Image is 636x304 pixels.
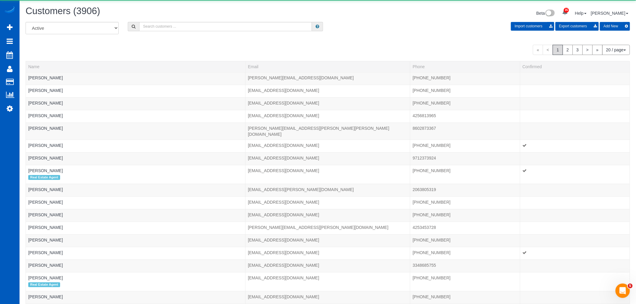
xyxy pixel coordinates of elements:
[28,148,243,150] div: Tags
[245,196,410,209] td: Email
[28,268,243,270] div: Tags
[28,263,63,268] a: [PERSON_NAME]
[26,272,246,291] td: Name
[591,11,628,16] a: [PERSON_NAME]
[139,22,312,31] input: Search customers ...
[28,174,243,181] div: Tags
[26,97,246,110] td: Name
[28,101,63,105] a: [PERSON_NAME]
[28,193,243,194] div: Tags
[410,72,520,85] td: Phone
[410,247,520,260] td: Phone
[410,165,520,184] td: Phone
[28,294,63,299] a: [PERSON_NAME]
[26,260,246,272] td: Name
[410,184,520,196] td: Phone
[26,140,246,152] td: Name
[520,291,630,304] td: Confirmed
[26,209,246,222] td: Name
[520,184,630,196] td: Confirmed
[410,260,520,272] td: Phone
[628,284,633,288] span: 5
[573,45,583,55] a: 3
[245,110,410,123] td: Email
[28,113,63,118] a: [PERSON_NAME]
[511,22,554,31] button: Import customers
[520,234,630,247] td: Confirmed
[520,110,630,123] td: Confirmed
[245,260,410,272] td: Email
[26,196,246,209] td: Name
[26,72,246,85] td: Name
[28,168,63,173] a: [PERSON_NAME]
[410,222,520,234] td: Phone
[563,45,573,55] a: 2
[520,222,630,234] td: Confirmed
[28,256,243,257] div: Tags
[28,161,243,163] div: Tags
[26,247,246,260] td: Name
[533,45,630,55] nav: Pagination navigation
[533,45,543,55] span: «
[245,291,410,304] td: Email
[410,209,520,222] td: Phone
[28,75,63,80] a: [PERSON_NAME]
[520,272,630,291] td: Confirmed
[520,140,630,152] td: Confirmed
[245,152,410,165] td: Email
[28,243,243,245] div: Tags
[28,205,243,207] div: Tags
[28,225,63,230] a: [PERSON_NAME]
[26,184,246,196] td: Name
[410,196,520,209] td: Phone
[26,222,246,234] td: Name
[28,300,243,301] div: Tags
[28,218,243,219] div: Tags
[410,123,520,140] td: Phone
[26,152,246,165] td: Name
[600,22,630,31] button: Add New
[28,175,60,180] span: Real Estate Agent
[28,126,63,131] a: [PERSON_NAME]
[410,234,520,247] td: Phone
[245,209,410,222] td: Email
[245,222,410,234] td: Email
[245,61,410,72] th: Email
[28,282,60,287] span: Real Estate Agent
[26,61,246,72] th: Name
[520,61,630,72] th: Confirmed
[520,123,630,140] td: Confirmed
[28,250,63,255] a: [PERSON_NAME]
[520,72,630,85] td: Confirmed
[28,212,63,217] a: [PERSON_NAME]
[26,291,246,304] td: Name
[28,93,243,95] div: Tags
[520,209,630,222] td: Confirmed
[602,45,630,55] button: 20 / page
[410,85,520,97] td: Phone
[520,85,630,97] td: Confirmed
[410,61,520,72] th: Phone
[245,234,410,247] td: Email
[410,152,520,165] td: Phone
[245,247,410,260] td: Email
[520,97,630,110] td: Confirmed
[28,230,243,232] div: Tags
[245,123,410,140] td: Email
[4,6,16,14] img: Automaid Logo
[545,10,555,17] img: New interface
[245,184,410,196] td: Email
[245,97,410,110] td: Email
[28,187,63,192] a: [PERSON_NAME]
[28,200,63,205] a: [PERSON_NAME]
[245,165,410,184] td: Email
[410,140,520,152] td: Phone
[564,8,569,13] span: 35
[582,45,593,55] a: >
[28,156,63,160] a: [PERSON_NAME]
[555,22,599,31] button: Export customers
[28,88,63,93] a: [PERSON_NAME]
[26,85,246,97] td: Name
[26,123,246,140] td: Name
